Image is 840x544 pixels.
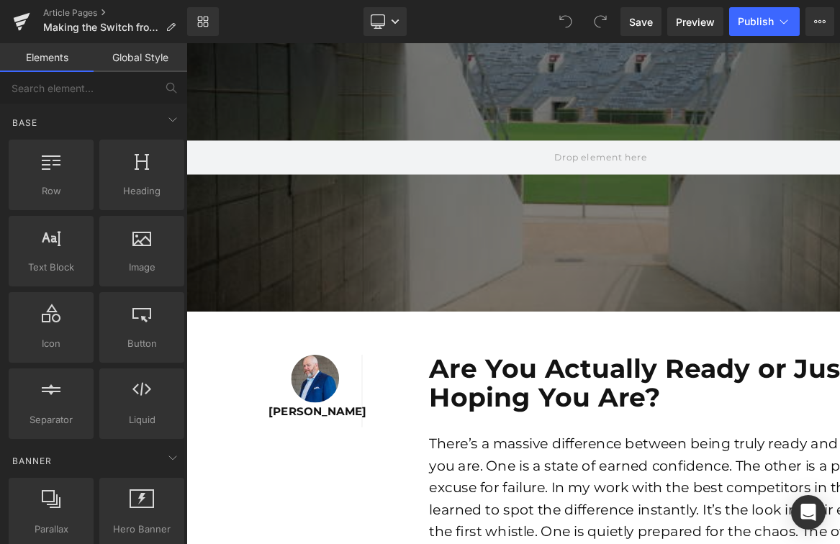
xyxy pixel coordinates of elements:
span: Save [629,14,653,30]
span: Banner [11,454,53,468]
span: Heading [104,183,180,199]
span: Image [104,260,180,275]
span: Row [13,183,89,199]
span: Separator [13,412,89,427]
span: Publish [738,16,774,27]
span: Text Block [13,260,89,275]
b: Are You Actually Ready or Just Hoping You Are? [256,325,700,389]
button: Redo [586,7,615,36]
span: Parallax [13,522,89,537]
span: Making the Switch from Preparation to Execution [43,22,160,33]
div: Open Intercom Messenger [791,495,826,530]
button: Undo [551,7,580,36]
strong: [PERSON_NAME] [86,380,189,394]
span: Base [11,116,39,130]
button: More [805,7,834,36]
span: Icon [13,336,89,351]
a: New Library [187,7,219,36]
span: Preview [676,14,715,30]
span: Hero Banner [104,522,180,537]
a: Article Pages [43,7,187,19]
a: Global Style [94,43,187,72]
span: Button [104,336,180,351]
button: Publish [729,7,800,36]
span: Liquid [104,412,180,427]
a: Preview [667,7,723,36]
